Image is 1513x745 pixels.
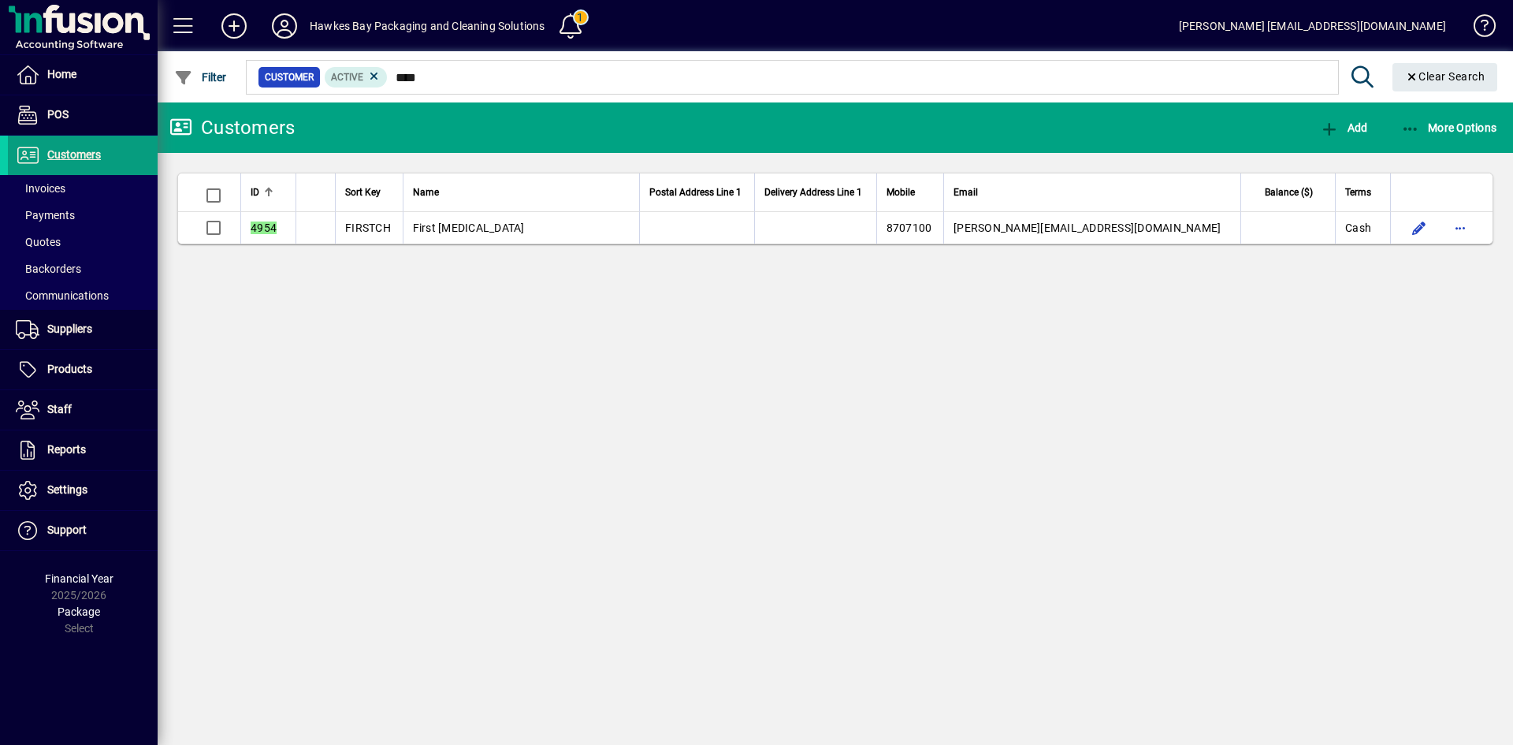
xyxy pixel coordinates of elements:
a: Suppliers [8,310,158,349]
div: Name [413,184,630,201]
span: Payments [16,209,75,222]
button: Profile [259,12,310,40]
span: Backorders [16,263,81,275]
span: Financial Year [45,572,113,585]
span: Active [331,72,363,83]
a: Knowledge Base [1462,3,1493,54]
span: Home [47,68,76,80]
a: POS [8,95,158,135]
a: Reports [8,430,158,470]
a: Support [8,511,158,550]
span: Mobile [887,184,915,201]
span: 8707100 [887,222,932,234]
span: Filter [174,71,227,84]
span: Cash [1345,220,1371,236]
span: Customer [265,69,314,85]
span: Terms [1345,184,1371,201]
div: Balance ($) [1251,184,1327,201]
span: Name [413,184,439,201]
button: More Options [1397,114,1501,142]
button: Clear [1392,63,1498,91]
span: POS [47,108,69,121]
span: Package [58,605,100,618]
a: Invoices [8,175,158,202]
span: Products [47,363,92,375]
span: Settings [47,483,87,496]
span: Customers [47,148,101,161]
span: [PERSON_NAME][EMAIL_ADDRESS][DOMAIN_NAME] [954,222,1221,234]
div: Customers [169,115,295,140]
div: Email [954,184,1231,201]
div: ID [251,184,286,201]
span: Clear Search [1405,70,1485,83]
span: Communications [16,289,109,302]
em: 4954 [251,222,277,234]
span: Email [954,184,978,201]
a: Backorders [8,255,158,282]
span: Suppliers [47,322,92,335]
a: Products [8,350,158,389]
button: Add [1316,114,1371,142]
a: Payments [8,202,158,229]
span: Postal Address Line 1 [649,184,742,201]
div: Hawkes Bay Packaging and Cleaning Solutions [310,13,545,39]
button: Edit [1407,215,1432,240]
span: ID [251,184,259,201]
a: Staff [8,390,158,430]
div: Mobile [887,184,935,201]
button: Add [209,12,259,40]
span: Add [1320,121,1367,134]
button: Filter [170,63,231,91]
span: Support [47,523,87,536]
a: Communications [8,282,158,309]
div: [PERSON_NAME] [EMAIL_ADDRESS][DOMAIN_NAME] [1179,13,1446,39]
a: Home [8,55,158,95]
span: Invoices [16,182,65,195]
span: Balance ($) [1265,184,1313,201]
span: Quotes [16,236,61,248]
span: Staff [47,403,72,415]
span: Delivery Address Line 1 [764,184,862,201]
a: Settings [8,471,158,510]
span: Sort Key [345,184,381,201]
mat-chip: Activation Status: Active [325,67,388,88]
span: First [MEDICAL_DATA] [413,222,525,234]
span: FIRSTCH [345,222,391,234]
a: Quotes [8,229,158,255]
span: Reports [47,443,86,456]
button: More options [1448,215,1473,240]
span: More Options [1401,121,1497,134]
